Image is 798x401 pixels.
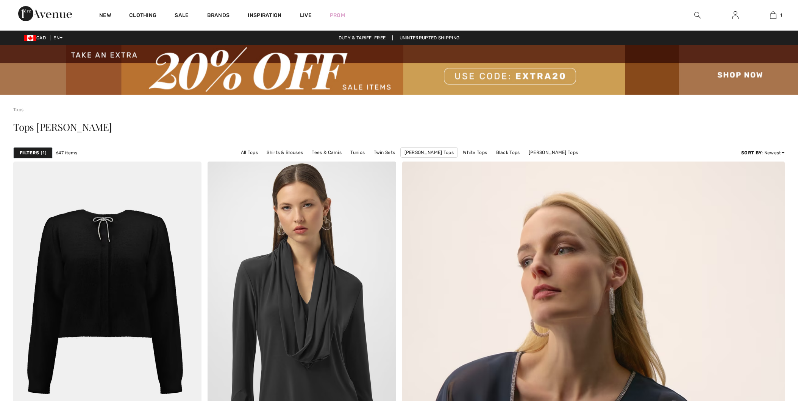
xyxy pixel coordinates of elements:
a: Sale [175,12,189,20]
a: [PERSON_NAME] Tops [525,148,582,157]
a: Shirts & Blouses [263,148,307,157]
strong: Sort By [741,150,762,155]
a: Tunics [347,148,369,157]
strong: Filters [20,149,39,156]
span: Tops [PERSON_NAME] [13,120,112,134]
a: Prom [330,11,345,19]
a: Tops [13,107,23,112]
iframe: Opens a widget where you can find more information [750,344,790,363]
span: CAD [24,35,49,40]
img: My Bag [770,11,776,20]
img: 1ère Avenue [18,6,72,21]
a: Twin Sets [370,148,399,157]
a: All Tops [237,148,262,157]
a: Brands [207,12,230,20]
span: 1 [41,149,46,156]
div: : Newest [741,149,785,156]
span: 647 items [56,149,78,156]
a: New [99,12,111,20]
a: [PERSON_NAME] Tops [400,147,458,158]
a: 1 [754,11,792,20]
a: Clothing [129,12,156,20]
a: Tees & Camis [308,148,345,157]
img: My Info [732,11,739,20]
img: search the website [694,11,701,20]
a: White Tops [459,148,491,157]
span: Inspiration [248,12,281,20]
a: Black Tops [492,148,524,157]
img: Canadian Dollar [24,35,36,41]
span: 1 [780,12,782,19]
span: EN [53,35,63,40]
a: Sign In [726,11,745,20]
a: Live [300,11,312,19]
